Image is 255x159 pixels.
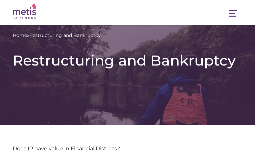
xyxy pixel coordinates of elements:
h1: Restructuring and Bankruptcy [13,52,242,69]
a: Home [13,32,27,39]
img: Metis Partners [13,4,36,19]
span: Restructuring and Bankruptcy [29,32,101,39]
span: » [13,32,101,39]
p: Does IP have value in Financial Distress? [13,145,242,152]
